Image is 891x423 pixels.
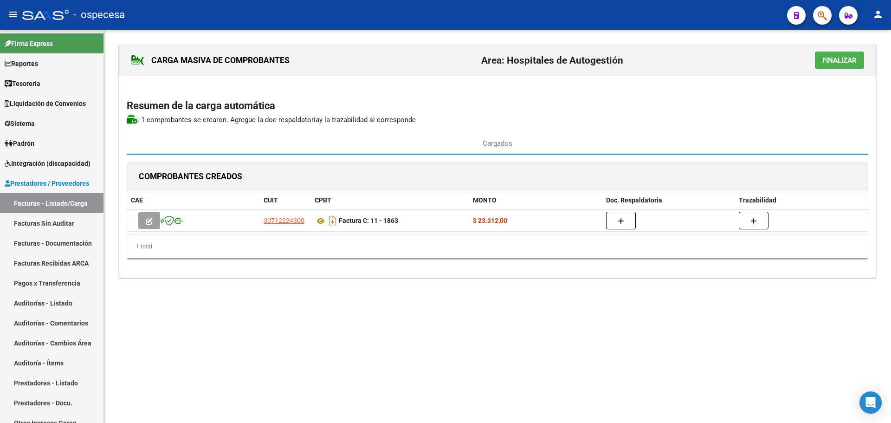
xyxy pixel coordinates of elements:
[735,190,868,210] datatable-header-cell: Trazabilidad
[5,158,90,169] span: Integración (discapacidad)
[5,39,53,49] span: Firma Express
[131,53,290,68] h1: CARGA MASIVA DE COMPROBANTES
[327,213,339,228] i: Descargar documento
[481,52,623,69] h2: Area: Hospitales de Autogestión
[483,138,512,149] span: Cargados
[127,235,868,258] div: 1 total
[260,190,311,210] datatable-header-cell: CUIT
[127,190,260,210] datatable-header-cell: CAE
[5,178,89,189] span: Prestadores / Proveedores
[872,9,884,20] mat-icon: person
[822,56,857,65] span: Finalizar
[73,5,125,25] span: - ospecesa
[127,115,868,125] p: : 1 comprobantes se crearon. Agregue la doc respaldatoria
[606,196,662,204] span: Doc. Respaldatoria
[315,196,331,204] span: CPBT
[5,138,34,149] span: Padrón
[469,190,602,210] datatable-header-cell: MONTO
[473,217,507,224] strong: $ 23.312,00
[139,169,242,184] h1: COMPROBANTES CREADOS
[5,98,86,109] span: Liquidación de Convenios
[815,52,864,69] button: Finalizar
[739,196,776,204] span: Trazabilidad
[319,116,416,124] span: y la trazabilidad si corresponde
[127,97,868,115] h2: Resumen de la carga automática
[5,59,38,69] span: Reportes
[602,190,735,210] datatable-header-cell: Doc. Respaldatoria
[5,78,40,89] span: Tesorería
[264,196,278,204] span: CUIT
[7,9,19,20] mat-icon: menu
[339,217,398,225] strong: Factura C: 11 - 1863
[473,196,497,204] span: MONTO
[5,118,35,129] span: Sistema
[131,196,143,204] span: CAE
[859,391,882,414] div: Open Intercom Messenger
[264,217,304,224] span: 30712224300
[311,190,469,210] datatable-header-cell: CPBT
